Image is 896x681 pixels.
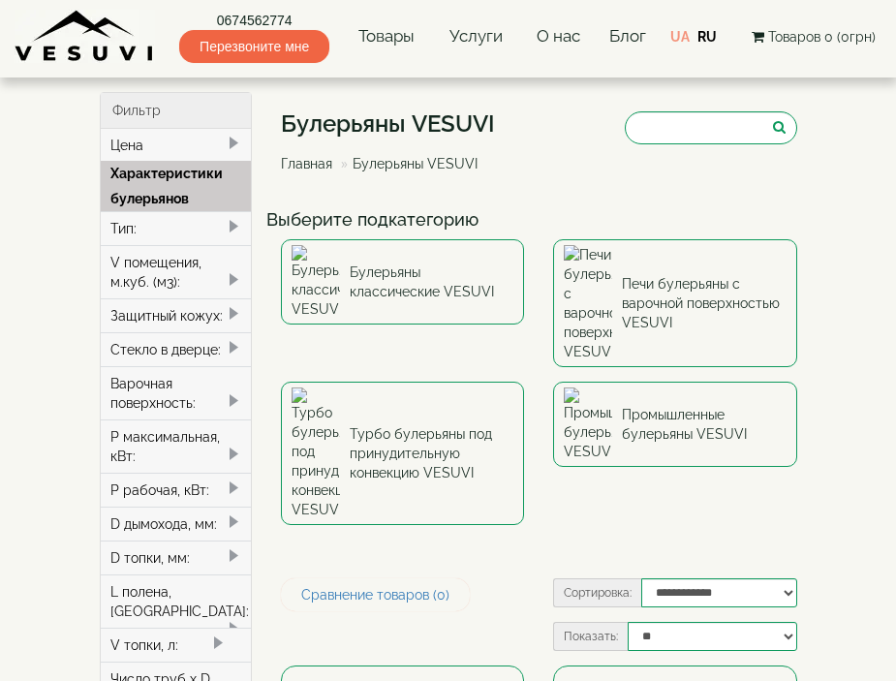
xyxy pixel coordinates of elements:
[354,15,419,59] a: Товары
[609,26,646,46] a: Блог
[101,161,252,211] div: Характеристики булерьянов
[564,387,612,461] img: Промышленные булерьяны VESUVI
[266,210,812,230] h4: Выберите подкатегорию
[553,239,796,367] a: Печи булерьяны с варочной поверхностью VESUVI Печи булерьяны с варочной поверхностью VESUVI
[101,419,252,473] div: P максимальная, кВт:
[281,239,524,325] a: Булерьяны классические VESUVI Булерьяны классические VESUVI
[292,387,340,519] img: Турбо булерьяны под принудительную конвекцию VESUVI
[564,245,612,361] img: Печи булерьяны с варочной поверхностью VESUVI
[697,29,717,45] a: RU
[101,298,252,332] div: Защитный кожух:
[179,11,329,30] a: 0674562774
[101,129,252,162] div: Цена
[101,366,252,419] div: Варочная поверхность:
[101,574,252,628] div: L полена, [GEOGRAPHIC_DATA]:
[445,15,508,59] a: Услуги
[532,15,585,59] a: О нас
[768,29,876,45] span: Товаров 0 (0грн)
[670,29,690,45] a: UA
[292,245,340,319] img: Булерьяны классические VESUVI
[336,154,478,173] li: Булерьяны VESUVI
[281,382,524,525] a: Турбо булерьяны под принудительную конвекцию VESUVI Турбо булерьяны под принудительную конвекцию ...
[553,382,796,467] a: Промышленные булерьяны VESUVI Промышленные булерьяны VESUVI
[746,26,881,47] button: Товаров 0 (0грн)
[101,507,252,541] div: D дымохода, мм:
[281,111,495,137] h1: Булерьяны VESUVI
[15,10,155,63] img: Завод VESUVI
[553,578,641,607] label: Сортировка:
[101,628,252,662] div: V топки, л:
[101,473,252,507] div: P рабочая, кВт:
[281,578,470,611] a: Сравнение товаров (0)
[101,541,252,574] div: D топки, мм:
[101,93,252,129] div: Фильтр
[553,622,628,651] label: Показать:
[101,245,252,298] div: V помещения, м.куб. (м3):
[101,332,252,366] div: Стекло в дверце:
[179,30,329,63] span: Перезвоните мне
[101,211,252,245] div: Тип:
[281,156,332,171] a: Главная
